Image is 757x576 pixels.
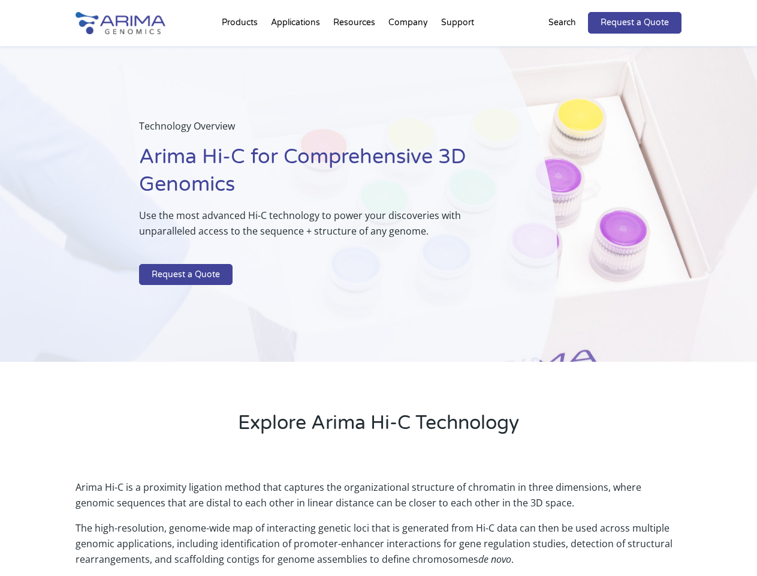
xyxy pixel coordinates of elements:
p: Use the most advanced Hi-C technology to power your discoveries with unparalleled access to the s... [139,208,497,248]
a: Request a Quote [588,12,681,34]
a: Request a Quote [139,264,233,286]
h2: Explore Arima Hi-C Technology [76,410,681,446]
p: Search [548,15,576,31]
i: de novo [478,553,511,566]
h1: Arima Hi-C for Comprehensive 3D Genomics [139,143,497,208]
p: Technology Overview [139,118,497,143]
img: Arima-Genomics-logo [76,12,165,34]
p: Arima Hi-C is a proximity ligation method that captures the organizational structure of chromatin... [76,479,681,520]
